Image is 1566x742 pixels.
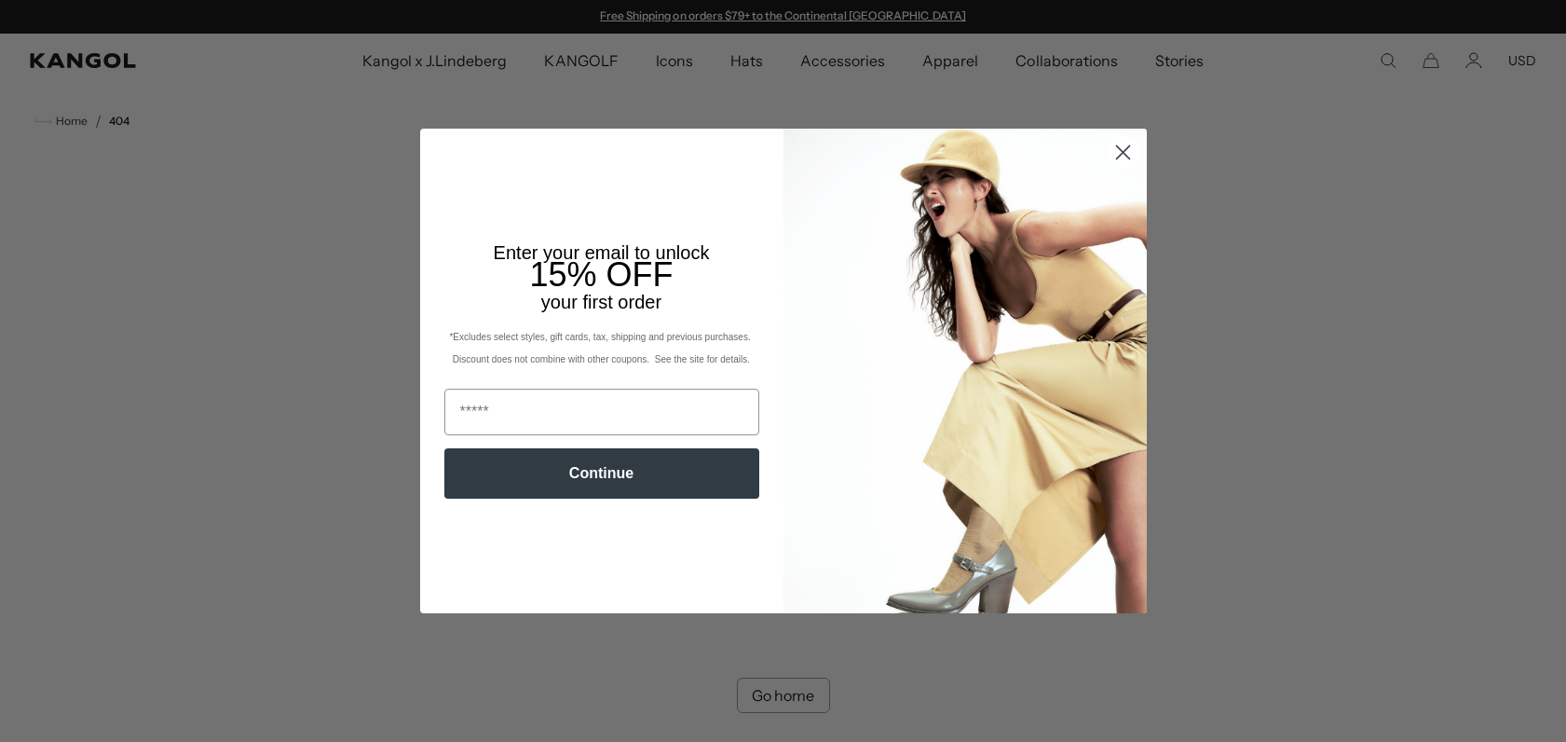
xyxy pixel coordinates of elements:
[449,332,753,364] span: *Excludes select styles, gift cards, tax, shipping and previous purchases. Discount does not comb...
[783,129,1147,613] img: 93be19ad-e773-4382-80b9-c9d740c9197f.jpeg
[444,389,759,435] input: Email
[444,448,759,499] button: Continue
[494,242,710,263] span: Enter your email to unlock
[529,255,673,294] span: 15% OFF
[541,292,661,312] span: your first order
[1107,136,1139,169] button: Close dialog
